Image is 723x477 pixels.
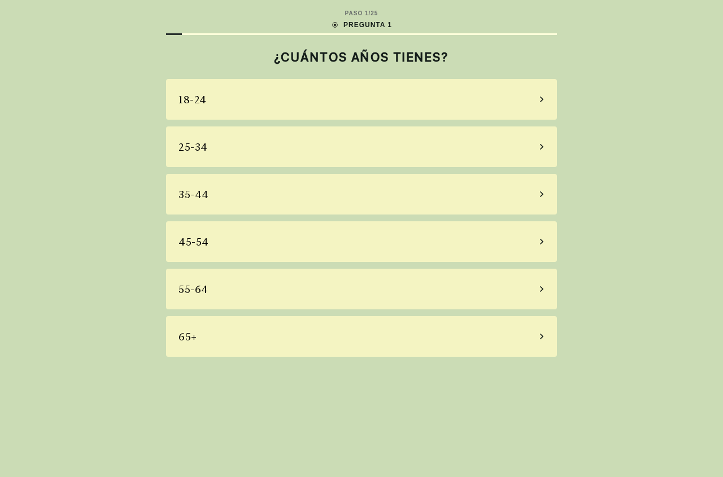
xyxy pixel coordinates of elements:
div: 45-54 [178,234,209,250]
div: PREGUNTA 1 [331,20,392,30]
div: 25-34 [178,139,208,155]
div: PASO 1 / 25 [345,9,378,17]
div: 65+ [178,329,197,344]
div: 55-64 [178,282,208,297]
div: 35-44 [178,187,209,202]
h2: ¿CUÁNTOS AÑOS TIENES? [166,50,557,64]
div: 18-24 [178,92,207,107]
